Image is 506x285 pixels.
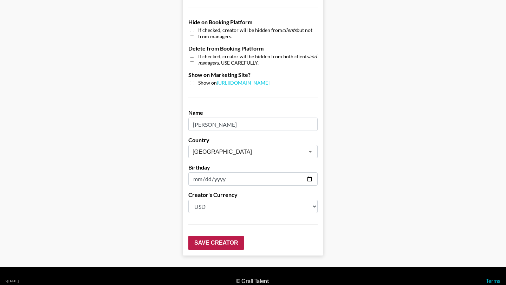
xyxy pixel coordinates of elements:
em: clients [282,27,297,33]
input: Save Creator [188,236,244,250]
label: Birthday [188,164,318,171]
label: Hide on Booking Platform [188,19,318,26]
em: and managers [198,53,317,66]
a: Terms [486,277,500,284]
span: Show on [198,80,270,86]
span: If checked, creator will be hidden from but not from managers. [198,27,318,39]
button: Open [305,147,315,157]
label: Country [188,137,318,144]
a: [URL][DOMAIN_NAME] [217,80,270,86]
label: Creator's Currency [188,191,318,198]
div: © Grail Talent [236,277,269,284]
label: Name [188,109,318,116]
label: Show on Marketing Site? [188,71,318,78]
div: v [DATE] [6,279,19,283]
span: If checked, creator will be hidden from both clients . USE CAREFULLY. [198,53,318,66]
label: Delete from Booking Platform [188,45,318,52]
